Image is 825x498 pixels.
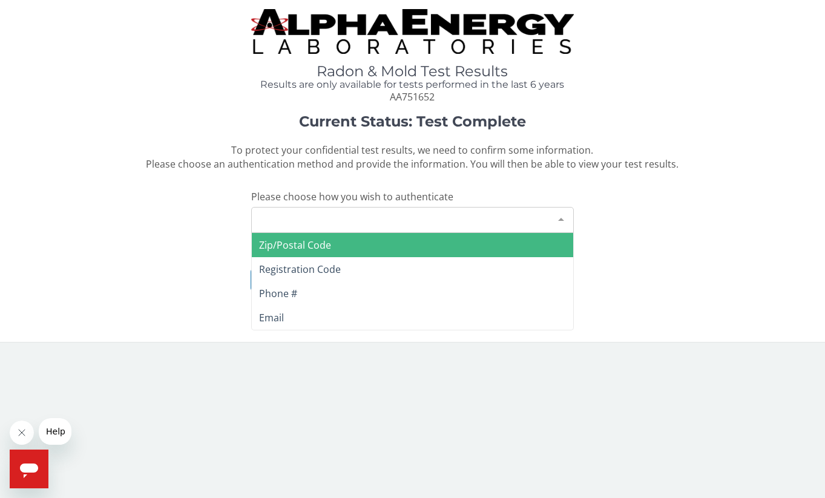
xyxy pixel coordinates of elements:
[259,238,331,252] span: Zip/Postal Code
[299,113,526,130] strong: Current Status: Test Complete
[10,450,48,488] iframe: Button to launch messaging window
[251,79,574,90] h4: Results are only available for tests performed in the last 6 years
[146,143,679,171] span: To protect your confidential test results, we need to confirm some information. Please choose an ...
[251,190,453,203] span: Please choose how you wish to authenticate
[39,418,71,445] iframe: Message from company
[259,311,284,324] span: Email
[10,421,34,445] iframe: Close message
[390,90,435,103] span: AA751652
[259,287,297,300] span: Phone #
[251,9,574,54] img: TightCrop.jpg
[251,64,574,79] h1: Radon & Mold Test Results
[251,269,573,291] button: I need help
[259,263,341,276] span: Registration Code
